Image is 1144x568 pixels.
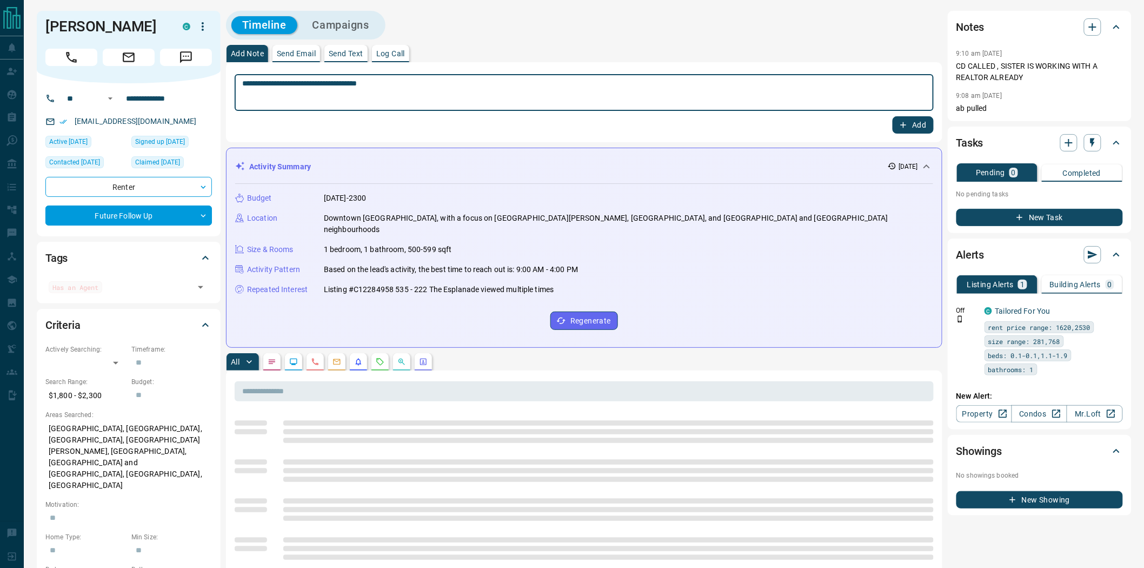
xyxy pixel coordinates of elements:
p: $1,800 - $2,300 [45,387,126,405]
h1: [PERSON_NAME] [45,18,167,35]
a: [EMAIL_ADDRESS][DOMAIN_NAME] [75,117,197,126]
button: Add [893,116,934,134]
svg: Email Verified [59,118,67,126]
svg: Lead Browsing Activity [289,358,298,366]
p: Size & Rooms [247,244,294,255]
a: Condos [1012,405,1067,422]
svg: Push Notification Only [956,315,964,323]
span: beds: 0.1-0.1,1.1-1.9 [988,350,1068,361]
p: Budget [247,193,272,204]
p: CD CALLED , SISTER IS WORKING WITH A REALTOR ALREADY [956,61,1123,83]
p: [GEOGRAPHIC_DATA], [GEOGRAPHIC_DATA], [GEOGRAPHIC_DATA], [GEOGRAPHIC_DATA][PERSON_NAME], [GEOGRAP... [45,420,212,494]
p: Activity Pattern [247,264,300,275]
svg: Requests [376,358,384,366]
a: Mr.Loft [1067,405,1122,422]
p: Based on the lead's activity, the best time to reach out is: 9:00 AM - 4:00 PM [324,264,578,275]
p: 0 [1108,281,1112,288]
span: rent price range: 1620,2530 [988,322,1090,333]
div: condos.ca [183,23,190,30]
svg: Listing Alerts [354,358,363,366]
p: All [231,358,240,366]
p: Add Note [231,50,264,57]
span: Email [103,49,155,66]
div: Future Follow Up [45,206,212,226]
h2: Alerts [956,246,985,263]
span: Call [45,49,97,66]
p: Downtown [GEOGRAPHIC_DATA], with a focus on [GEOGRAPHIC_DATA][PERSON_NAME], [GEOGRAPHIC_DATA], an... [324,213,933,235]
div: Tags [45,245,212,271]
p: Timeframe: [131,345,212,354]
p: Log Call [376,50,405,57]
div: Tasks [956,130,1123,156]
span: Claimed [DATE] [135,157,180,168]
p: Budget: [131,377,212,387]
p: [DATE]-2300 [324,193,366,204]
button: Regenerate [550,312,618,330]
p: Actively Searching: [45,345,126,354]
p: Activity Summary [249,161,311,173]
div: Wed Jul 16 2025 [45,136,126,151]
div: Wed Jul 16 2025 [131,156,212,171]
svg: Calls [311,358,320,366]
p: Home Type: [45,532,126,542]
p: Min Size: [131,532,212,542]
p: Off [956,306,978,315]
div: Wed Jul 16 2025 [131,136,212,151]
p: Send Text [329,50,363,57]
a: Property [956,405,1012,422]
div: Showings [956,438,1123,464]
span: Signed up [DATE] [135,136,185,147]
div: Criteria [45,312,212,338]
span: Message [160,49,212,66]
p: Location [247,213,277,224]
p: 9:10 am [DATE] [956,50,1002,57]
button: Open [104,92,117,105]
span: size range: 281,768 [988,336,1060,347]
div: Renter [45,177,212,197]
h2: Criteria [45,316,81,334]
div: condos.ca [985,307,992,315]
p: 1 bedroom, 1 bathroom, 500-599 sqft [324,244,452,255]
span: bathrooms: 1 [988,364,1034,375]
p: 9:08 am [DATE] [956,92,1002,100]
p: Building Alerts [1050,281,1101,288]
h2: Tags [45,249,68,267]
span: Contacted [DATE] [49,157,100,168]
button: New Showing [956,491,1123,508]
p: 1 [1020,281,1025,288]
p: Completed [1063,169,1101,177]
h2: Showings [956,442,1002,460]
p: Motivation: [45,500,212,510]
div: Alerts [956,242,1123,268]
div: Activity Summary[DATE] [235,157,933,177]
button: Timeline [231,16,297,34]
span: Active [DATE] [49,136,88,147]
svg: Emails [332,358,341,366]
button: Campaigns [302,16,380,34]
svg: Agent Actions [419,358,428,366]
p: [DATE] [899,162,918,171]
p: New Alert: [956,391,1123,402]
h2: Tasks [956,134,983,151]
p: Listing #C12284958 535 - 222 The Esplanade viewed multiple times [324,284,554,295]
p: Send Email [277,50,316,57]
button: New Task [956,209,1123,226]
button: Open [193,280,208,295]
p: No pending tasks [956,186,1123,202]
p: Areas Searched: [45,410,212,420]
h2: Notes [956,18,985,36]
p: Search Range: [45,377,126,387]
svg: Notes [268,358,276,366]
p: No showings booked [956,471,1123,480]
div: Notes [956,14,1123,40]
p: ab pulled [956,103,1123,114]
p: Listing Alerts [967,281,1014,288]
a: Tailored For You [995,307,1050,315]
svg: Opportunities [397,358,406,366]
div: Thu Jul 17 2025 [45,156,126,171]
p: Pending [976,169,1005,176]
p: Repeated Interest [247,284,308,295]
p: 0 [1012,169,1016,176]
